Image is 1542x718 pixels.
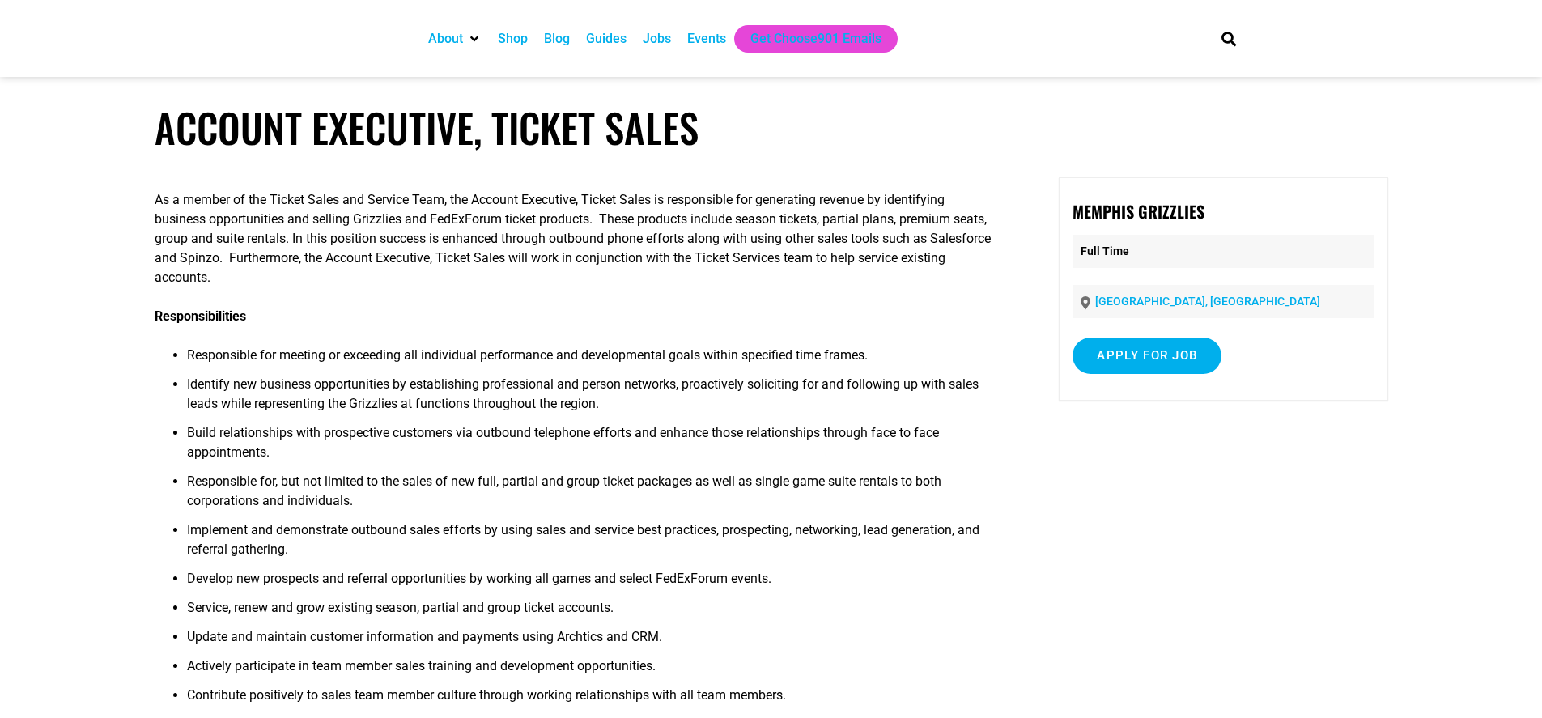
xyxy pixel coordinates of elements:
[187,598,998,627] li: Service, renew and grow existing season, partial and group ticket accounts.
[1215,25,1242,52] div: Search
[187,686,998,715] li: Contribute positively to sales team member culture through working relationships with all team me...
[187,423,998,472] li: Build relationships with prospective customers via outbound telephone efforts and enhance those r...
[586,29,627,49] a: Guides
[187,627,998,656] li: Update and maintain customer information and payments using Archtics and CRM.
[420,25,1194,53] nav: Main nav
[544,29,570,49] a: Blog
[187,346,998,375] li: Responsible for meeting or exceeding all individual performance and developmental goals within sp...
[420,25,490,53] div: About
[187,520,998,569] li: Implement and demonstrate outbound sales efforts by using sales and service best practices, prosp...
[187,569,998,598] li: Develop new prospects and referral opportunities by working all games and select FedExForum events.
[1073,338,1221,374] input: Apply for job
[187,375,998,423] li: Identify new business opportunities by establishing professional and person networks, proactively...
[1073,235,1374,268] p: Full Time
[155,308,246,324] strong: Responsibilities
[155,104,1388,151] h1: Account Executive, Ticket Sales
[428,29,463,49] a: About
[155,190,998,287] p: As a member of the Ticket Sales and Service Team, the Account Executive, Ticket Sales is responsi...
[1073,199,1204,223] strong: Memphis Grizzlies
[187,472,998,520] li: Responsible for, but not limited to the sales of new full, partial and group ticket packages as w...
[687,29,726,49] a: Events
[187,656,998,686] li: Actively participate in team member sales training and development opportunities.
[750,29,881,49] a: Get Choose901 Emails
[643,29,671,49] a: Jobs
[498,29,528,49] a: Shop
[1095,295,1320,308] a: [GEOGRAPHIC_DATA], [GEOGRAPHIC_DATA]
